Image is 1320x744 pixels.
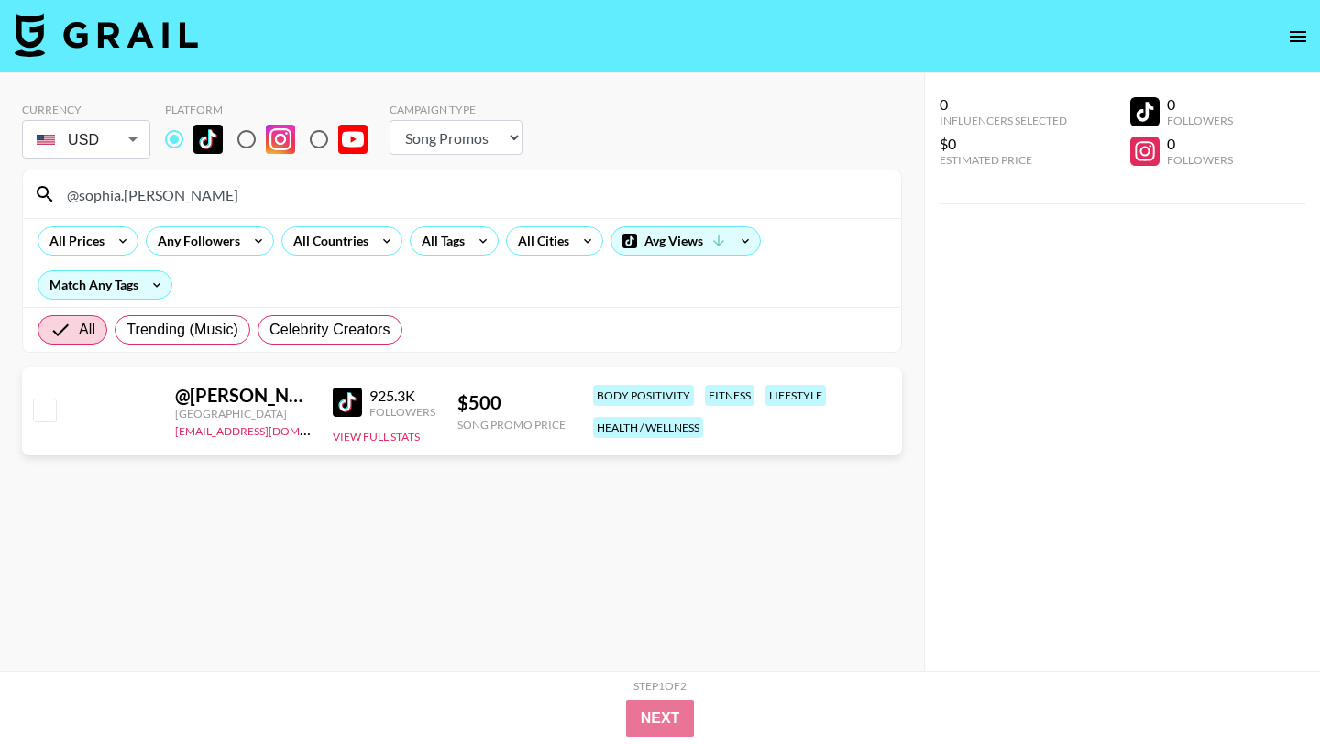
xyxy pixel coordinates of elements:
div: 0 [1167,95,1233,114]
div: Song Promo Price [457,418,566,432]
div: Followers [1167,114,1233,127]
div: Step 1 of 2 [633,679,687,693]
div: Estimated Price [940,153,1067,167]
div: Match Any Tags [38,271,171,299]
button: Next [626,700,695,737]
span: All [79,319,95,341]
span: Celebrity Creators [269,319,390,341]
div: $ 500 [457,391,566,414]
img: Instagram [266,125,295,154]
div: Influencers Selected [940,114,1067,127]
div: Any Followers [147,227,244,255]
div: All Tags [411,227,468,255]
div: All Cities [507,227,573,255]
div: 0 [1167,135,1233,153]
div: lifestyle [765,385,826,406]
div: 925.3K [369,387,435,405]
div: body positivity [593,385,694,406]
div: Followers [1167,153,1233,167]
div: USD [26,124,147,156]
div: Campaign Type [390,103,522,116]
img: TikTok [193,125,223,154]
div: Followers [369,405,435,419]
img: Grail Talent [15,13,198,57]
div: Avg Views [611,227,760,255]
input: Search by User Name [56,180,890,209]
span: Trending (Music) [126,319,238,341]
a: [EMAIL_ADDRESS][DOMAIN_NAME] [175,421,359,438]
div: fitness [705,385,754,406]
img: YouTube [338,125,368,154]
img: TikTok [333,388,362,417]
div: All Countries [282,227,372,255]
button: open drawer [1280,18,1316,55]
div: Currency [22,103,150,116]
div: @ [PERSON_NAME].[PERSON_NAME] [175,384,311,407]
div: health / wellness [593,417,703,438]
div: Platform [165,103,382,116]
div: 0 [940,95,1067,114]
div: [GEOGRAPHIC_DATA] [175,407,311,421]
div: All Prices [38,227,108,255]
div: $0 [940,135,1067,153]
button: View Full Stats [333,430,420,443]
iframe: Drift Widget Chat Controller [1228,652,1298,722]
